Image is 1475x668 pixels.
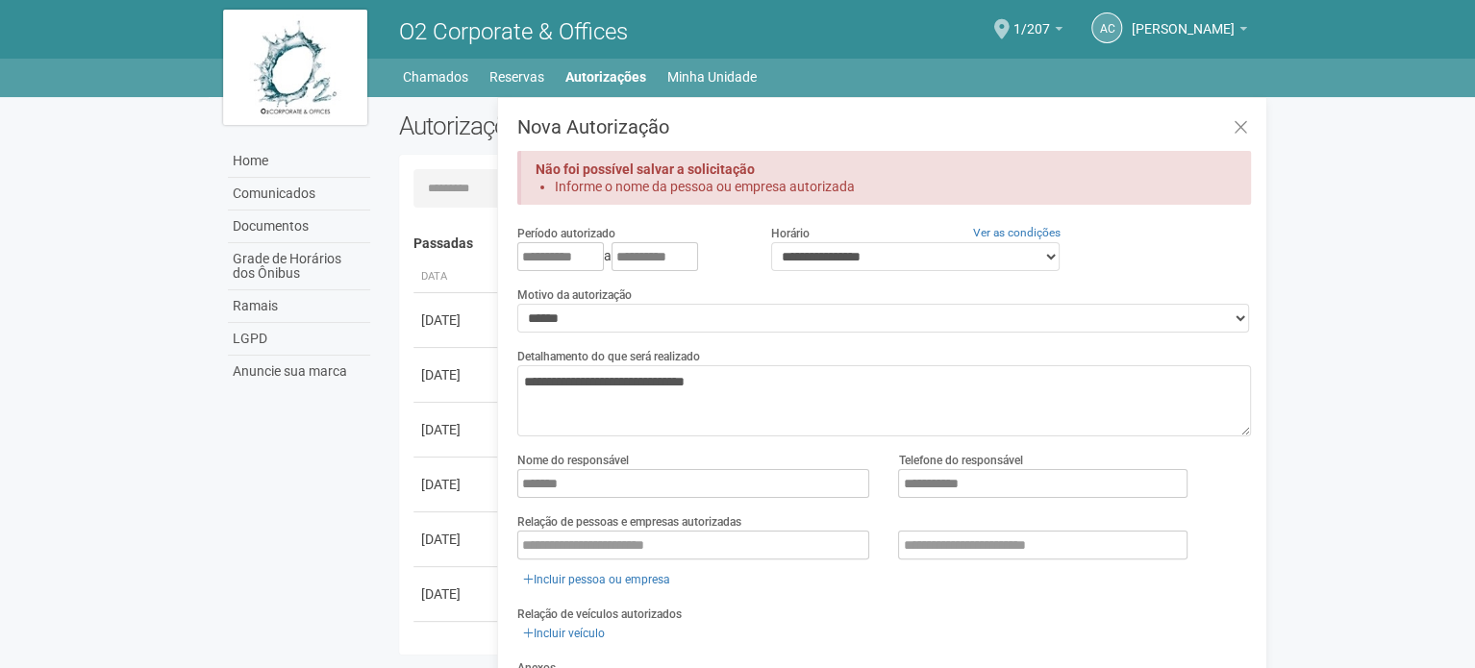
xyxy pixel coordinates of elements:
a: Home [228,145,370,178]
div: [DATE] [421,310,492,330]
label: Telefone do responsável [898,452,1022,469]
a: [PERSON_NAME] [1132,24,1247,39]
a: 1/207 [1013,24,1062,39]
a: Chamados [403,63,468,90]
a: Documentos [228,210,370,243]
strong: Não foi possível salvar a solicitação [536,161,755,177]
a: Comunicados [228,178,370,210]
a: Autorizações [565,63,646,90]
label: Motivo da autorização [517,286,632,304]
span: Andréa Cunha [1132,3,1235,37]
span: 1/207 [1013,3,1050,37]
a: Reservas [489,63,544,90]
div: [DATE] [421,584,492,604]
span: O2 Corporate & Offices [399,18,628,45]
label: Relação de veículos autorizados [517,606,682,623]
h4: Passadas [413,236,1237,251]
div: [DATE] [421,639,492,658]
a: LGPD [228,323,370,356]
h2: Autorizações [399,111,811,140]
img: logo.jpg [223,10,367,125]
h3: Nova Autorização [517,117,1251,136]
div: [DATE] [421,475,492,494]
div: [DATE] [421,365,492,384]
div: a [517,242,742,271]
label: Relação de pessoas e empresas autorizadas [517,513,741,531]
label: Nome do responsável [517,452,629,469]
a: Minha Unidade [667,63,757,90]
th: Data [413,261,500,293]
li: Informe o nome da pessoa ou empresa autorizada [555,178,1217,195]
a: Ver as condições [973,226,1061,239]
label: Período autorizado [517,225,615,242]
a: Incluir pessoa ou empresa [517,569,676,590]
label: Detalhamento do que será realizado [517,348,700,365]
a: AC [1091,12,1122,43]
a: Ramais [228,290,370,323]
a: Anuncie sua marca [228,356,370,387]
label: Horário [771,225,810,242]
div: [DATE] [421,530,492,549]
a: Incluir veículo [517,623,611,644]
a: Grade de Horários dos Ônibus [228,243,370,290]
div: [DATE] [421,420,492,439]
